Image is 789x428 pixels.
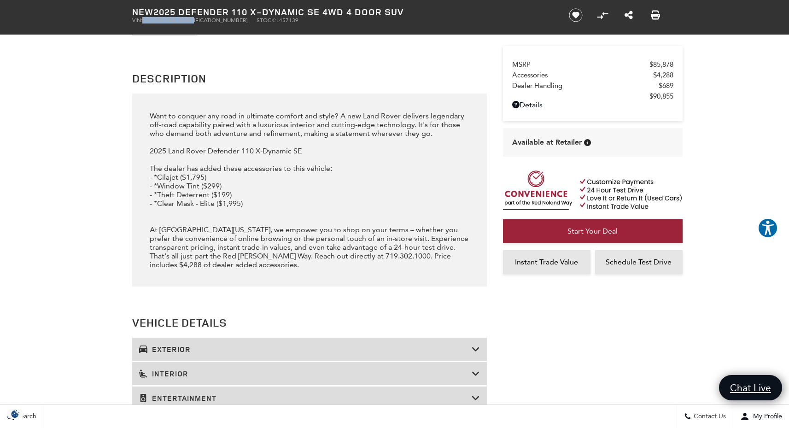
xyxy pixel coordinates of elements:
[651,10,660,21] a: Print this New 2025 Defender 110 X-Dynamic SE 4WD 4 Door SUV
[512,137,582,147] span: Available at Retailer
[758,218,778,240] aside: Accessibility Help Desk
[596,8,609,22] button: Compare Vehicle
[512,60,649,69] span: MSRP
[139,369,472,378] h3: Interior
[653,71,673,79] span: $4,288
[132,7,554,17] h1: 2025 Defender 110 X-Dynamic SE 4WD 4 Door SUV
[719,375,782,400] a: Chat Live
[139,393,472,403] h3: Entertainment
[503,250,590,274] a: Instant Trade Value
[625,10,633,21] a: Share this New 2025 Defender 110 X-Dynamic SE 4WD 4 Door SUV
[132,70,487,87] h2: Description
[606,258,672,266] span: Schedule Test Drive
[691,413,726,421] span: Contact Us
[512,82,673,90] a: Dealer Handling $689
[725,381,776,394] span: Chat Live
[512,71,653,79] span: Accessories
[139,345,472,354] h3: Exterior
[566,8,586,23] button: Save vehicle
[132,6,153,18] strong: New
[150,111,469,269] div: Want to conquer any road in ultimate comfort and style? A new Land Rover delivers legendary off-r...
[749,413,782,421] span: My Profile
[503,219,683,243] a: Start Your Deal
[595,250,683,274] a: Schedule Test Drive
[503,279,683,424] iframe: YouTube video player
[257,17,276,23] span: Stock:
[512,71,673,79] a: Accessories $4,288
[567,227,618,235] span: Start Your Deal
[515,258,578,266] span: Instant Trade Value
[132,17,142,23] span: VIN:
[276,17,298,23] span: L457139
[512,60,673,69] a: MSRP $85,878
[649,60,673,69] span: $85,878
[512,92,673,100] a: $90,855
[649,92,673,100] span: $90,855
[512,100,673,109] a: Details
[132,314,487,331] h2: Vehicle Details
[733,405,789,428] button: Open user profile menu
[5,409,26,419] img: Opt-Out Icon
[5,409,26,419] section: Click to Open Cookie Consent Modal
[512,82,659,90] span: Dealer Handling
[142,17,247,23] span: [US_VEHICLE_IDENTIFICATION_NUMBER]
[659,82,673,90] span: $689
[758,218,778,238] button: Explore your accessibility options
